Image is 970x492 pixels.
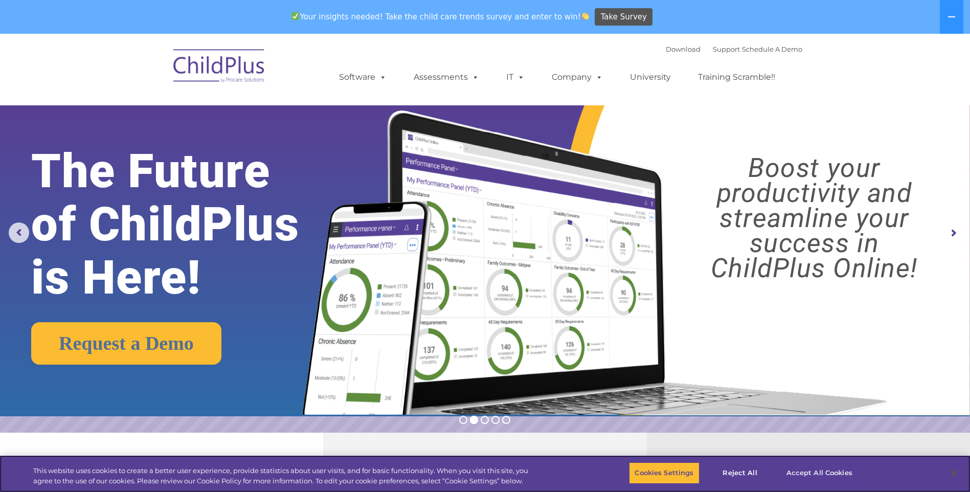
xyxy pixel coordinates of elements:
[329,67,397,87] a: Software
[31,145,341,304] rs-layer: The Future of ChildPlus is Here!
[287,7,594,27] span: Your insights needed! Take the child care trends survey and enter to win!
[595,8,652,26] a: Take Survey
[168,42,270,93] img: ChildPlus by Procare Solutions
[688,67,785,87] a: Training Scramble!!
[708,462,772,484] button: Reject All
[31,322,221,365] a: Request a Demo
[666,45,802,53] font: |
[581,12,589,20] img: 👏
[142,68,173,75] span: Last name
[403,67,489,87] a: Assessments
[942,462,965,484] button: Close
[742,45,802,53] a: Schedule A Demo
[629,462,699,484] button: Cookies Settings
[601,8,647,26] span: Take Survey
[142,109,186,117] span: Phone number
[620,67,681,87] a: University
[781,462,858,484] button: Accept All Cookies
[542,67,613,87] a: Company
[33,466,533,486] div: This website uses cookies to create a better user experience, provide statistics about user visit...
[496,67,535,87] a: IT
[291,12,299,20] img: ✅
[713,45,740,53] a: Support
[666,45,701,53] a: Download
[670,155,958,281] rs-layer: Boost your productivity and streamline your success in ChildPlus Online!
